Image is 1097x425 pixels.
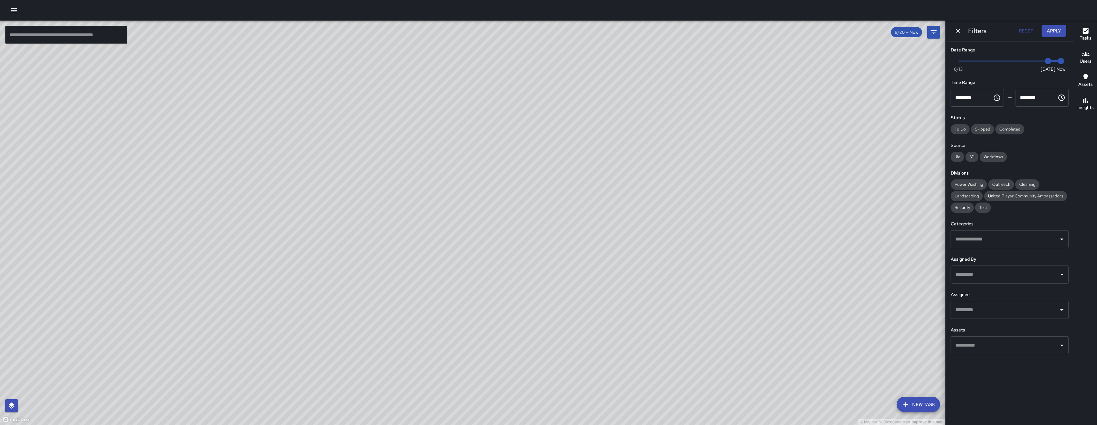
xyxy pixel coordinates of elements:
span: 8/13 [954,66,963,72]
span: Workflows [980,154,1007,159]
div: Completed [995,124,1024,134]
span: United Playaz Community Ambassadors [984,193,1067,199]
span: Outreach [988,182,1014,187]
span: Skipped [971,126,994,132]
button: Open [1057,341,1066,350]
h6: Divisions [951,170,1069,177]
button: Choose time, selected time is 11:59 PM [1055,91,1068,104]
div: Landscaping [951,191,983,201]
button: Choose time, selected time is 12:00 AM [991,91,1003,104]
div: Test [975,203,991,213]
button: Filters [927,26,940,39]
div: Workflows [980,152,1007,162]
h6: Filters [968,26,986,36]
h6: Source [951,142,1069,149]
button: Apply [1042,25,1066,37]
h6: Time Range [951,79,1069,86]
div: Outreach [988,179,1014,190]
span: Landscaping [951,193,983,199]
span: Jia [951,154,964,159]
h6: Status [951,114,1069,122]
button: New Task [897,397,940,412]
button: Dismiss [953,26,963,36]
span: Completed [995,126,1024,132]
span: [DATE] [1041,66,1056,72]
h6: Insights [1077,104,1094,111]
div: Security [951,203,974,213]
button: Tasks [1074,23,1097,46]
h6: Categories [951,221,1069,228]
span: Now [1057,66,1066,72]
span: 311 [966,154,978,159]
div: Power Washing [951,179,987,190]
h6: Date Range [951,47,1069,54]
h6: Users [1080,58,1092,65]
button: Insights [1074,93,1097,116]
div: 311 [966,152,978,162]
span: Cleaning [1015,182,1039,187]
div: Cleaning [1015,179,1039,190]
h6: Assignee [951,291,1069,298]
h6: Assets [1078,81,1093,88]
div: United Playaz Community Ambassadors [984,191,1067,201]
div: Jia [951,152,964,162]
div: Skipped [971,124,994,134]
button: Reset [1016,25,1037,37]
div: To Do [951,124,970,134]
h6: Assets [951,327,1069,334]
span: Security [951,205,974,210]
button: Open [1057,305,1066,314]
button: Open [1057,235,1066,244]
span: Test [975,205,991,210]
button: Users [1074,46,1097,69]
span: 8/20 — Now [891,30,922,35]
h6: Assigned By [951,256,1069,263]
button: Assets [1074,69,1097,93]
button: Open [1057,270,1066,279]
span: Power Washing [951,182,987,187]
h6: Tasks [1080,35,1092,42]
span: To Do [951,126,970,132]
